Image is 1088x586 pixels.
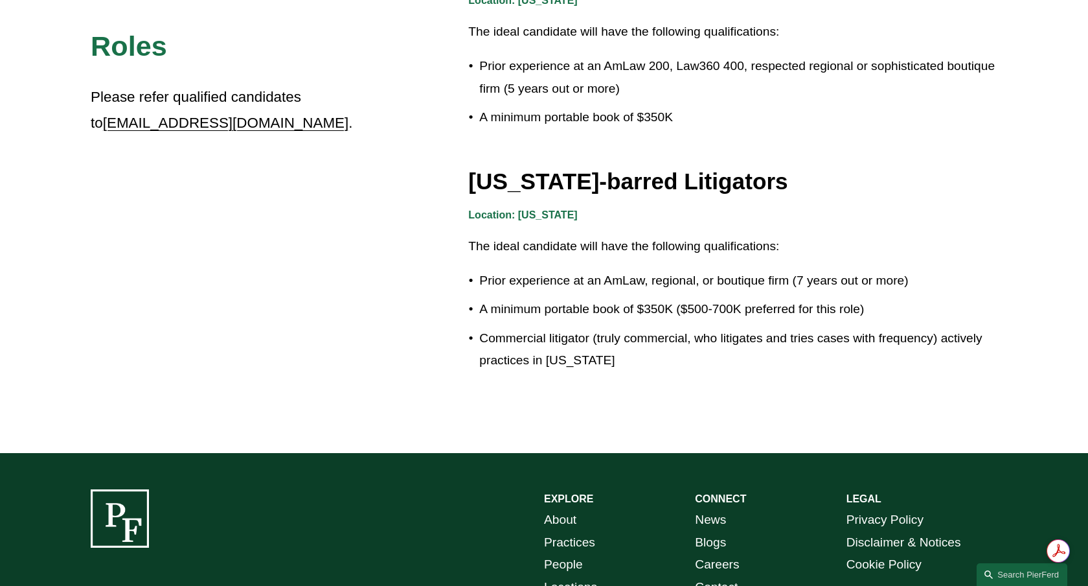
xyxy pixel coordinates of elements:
p: A minimum portable book of $350K ($500-700K preferred for this role) [479,298,997,321]
a: People [544,554,583,576]
a: Privacy Policy [846,509,924,532]
a: Disclaimer & Notices [846,532,961,554]
a: Careers [695,554,739,576]
p: Prior experience at an AmLaw 200, Law360 400, respected regional or sophisticated boutique firm (... [479,55,997,100]
strong: Location: [US_STATE] [468,209,577,220]
strong: CONNECT [695,493,746,504]
p: The ideal candidate will have the following qualifications: [468,235,997,258]
span: Roles [91,30,167,62]
a: [EMAIL_ADDRESS][DOMAIN_NAME] [103,115,348,131]
p: Commercial litigator (truly commercial, who litigates and tries cases with frequency) actively pr... [479,327,997,372]
a: Search this site [977,563,1067,586]
strong: EXPLORE [544,493,593,504]
p: A minimum portable book of $350K [479,106,997,129]
strong: LEGAL [846,493,881,504]
p: Prior experience at an AmLaw, regional, or boutique firm (7 years out or more) [479,270,997,292]
a: About [544,509,576,532]
a: News [695,509,726,532]
a: Blogs [695,532,726,554]
a: Practices [544,532,595,554]
h3: [US_STATE]-barred Litigators [468,167,997,196]
p: The ideal candidate will have the following qualifications: [468,21,997,43]
a: Cookie Policy [846,554,922,576]
p: Please refer qualified candidates to . [91,84,355,136]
